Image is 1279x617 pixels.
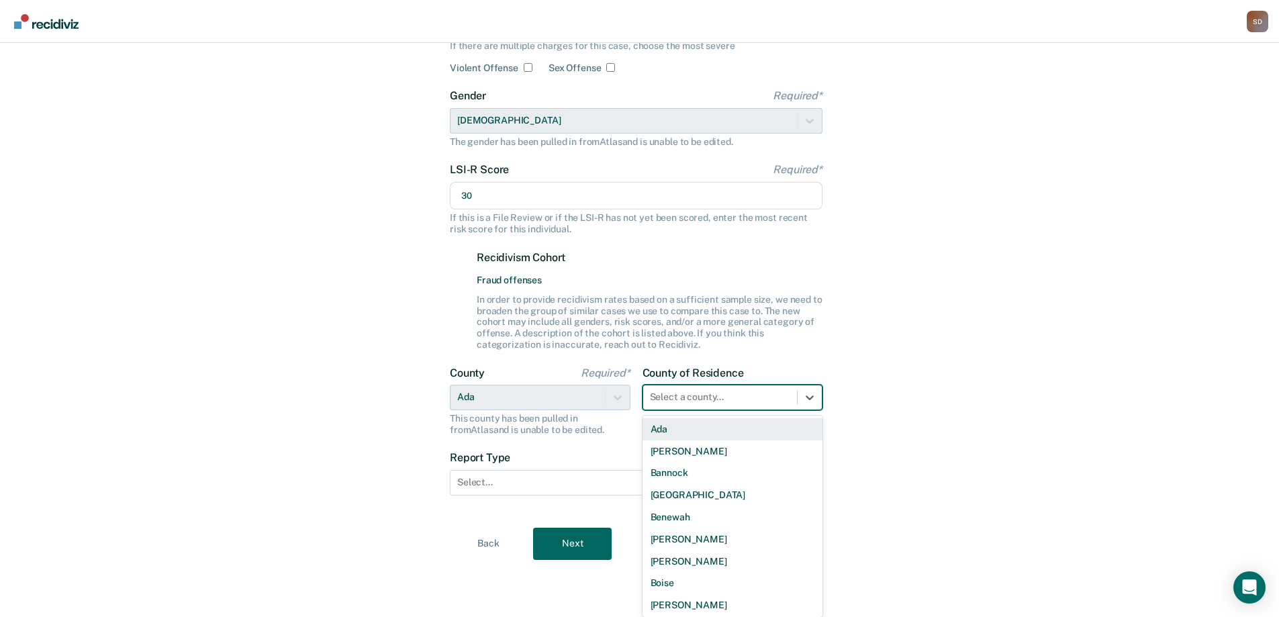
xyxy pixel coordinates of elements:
div: [PERSON_NAME] [643,528,823,551]
label: LSI-R Score [450,163,822,176]
label: Report Type [450,451,822,464]
div: The gender has been pulled in from Atlas and is unable to be edited. [450,136,822,148]
div: In order to provide recidivism rates based on a sufficient sample size, we need to broaden the gr... [477,294,822,350]
div: Open Intercom Messenger [1233,571,1266,604]
label: Sex Offense [549,62,601,74]
div: This county has been pulled in from Atlas and is unable to be edited. [450,413,630,436]
label: County of Residence [643,367,823,379]
div: If there are multiple charges for this case, choose the most severe [450,40,822,52]
div: [PERSON_NAME] [643,551,823,573]
label: Violent Offense [450,62,518,74]
div: [PERSON_NAME] [643,440,823,463]
button: Back [449,528,528,560]
div: Bannock [643,462,823,484]
div: Boise [643,572,823,594]
label: Gender [450,89,822,102]
button: Next [533,528,612,560]
button: Profile dropdown button [1247,11,1268,32]
label: County [450,367,630,379]
div: [PERSON_NAME] [643,594,823,616]
div: Ada [643,418,823,440]
span: Required* [773,163,822,176]
div: If this is a File Review or if the LSI-R has not yet been scored, enter the most recent risk scor... [450,212,822,235]
span: Fraud offenses [477,275,822,286]
div: [GEOGRAPHIC_DATA] [643,484,823,506]
img: Recidiviz [14,14,79,29]
span: Required* [773,89,822,102]
div: S D [1247,11,1268,32]
div: Benewah [643,506,823,528]
label: Recidivism Cohort [477,251,822,264]
span: Required* [581,367,630,379]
